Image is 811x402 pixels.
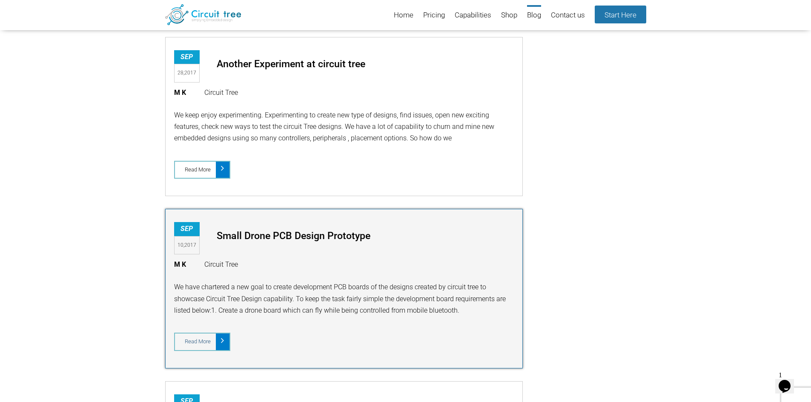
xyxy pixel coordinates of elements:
[501,5,517,26] a: Shop
[527,5,541,26] a: Blog
[217,58,365,70] a: Another Experiment at circuit tree
[174,222,200,236] div: Sep
[423,5,445,26] a: Pricing
[217,230,370,242] a: Small Drone PCB Design Prototype
[455,5,491,26] a: Capabilities
[595,6,646,23] a: Start Here
[174,109,514,144] p: We keep enjoy experimenting. Experimenting to create new type of designs, find issues, open new e...
[174,260,195,268] span: M K
[174,281,514,316] p: We have chartered a new goal to create development PCB boards of the designs created by circuit t...
[551,5,585,26] a: Contact us
[204,260,238,268] a: Circuit Tree
[174,333,230,351] a: Read More
[184,242,196,248] span: 2017
[165,4,241,25] img: Circuit Tree
[174,161,230,179] a: Read More
[174,50,200,64] div: Sep
[174,64,200,82] div: 28,
[174,236,200,254] div: 10,
[184,70,196,76] span: 2017
[204,88,238,97] a: Circuit Tree
[174,88,195,97] span: M K
[394,5,413,26] a: Home
[775,368,802,393] iframe: chat widget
